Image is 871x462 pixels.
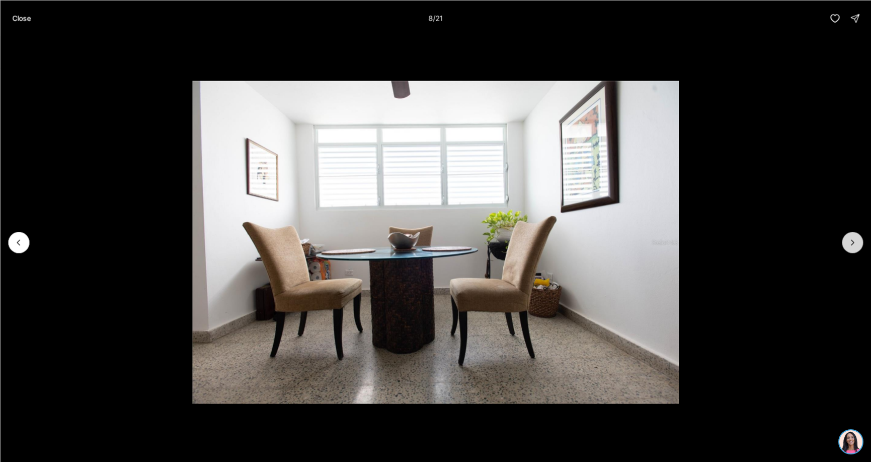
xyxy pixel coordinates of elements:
[6,6,29,29] img: be3d4b55-7850-4bcb-9297-a2f9cd376e78.png
[12,14,31,22] p: Close
[428,14,443,22] p: 8 / 21
[8,232,29,253] button: Previous slide
[842,232,863,253] button: Next slide
[6,8,37,28] button: Close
